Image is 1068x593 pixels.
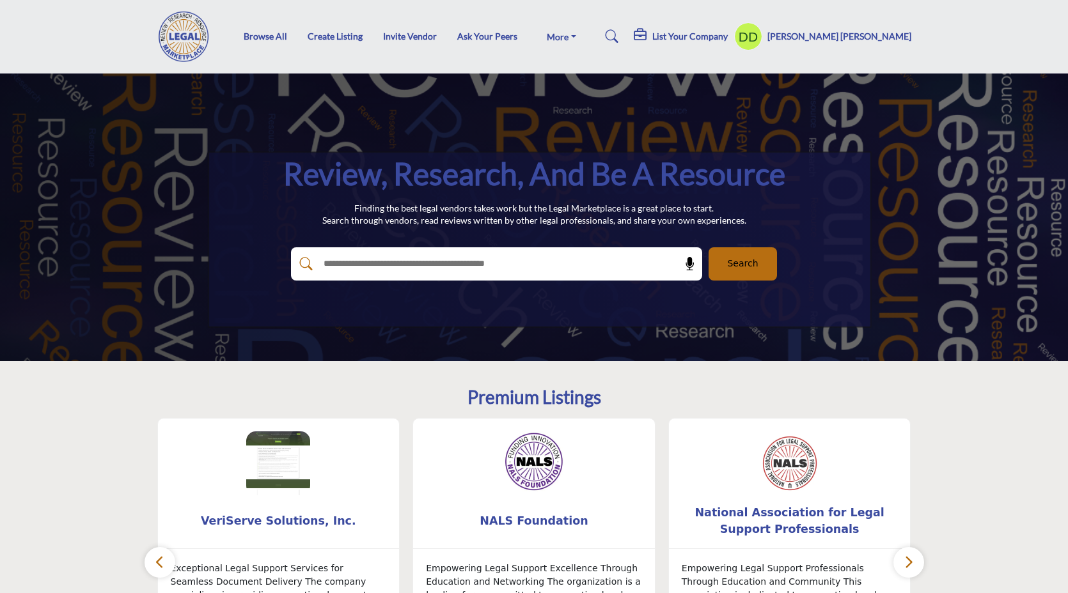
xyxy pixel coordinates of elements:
img: NALS Foundation [502,431,566,495]
a: Search [593,26,627,47]
span: NALS Foundation [432,512,636,529]
button: Search [709,247,777,281]
b: National Association for Legal Support Professionals [688,504,891,538]
a: Create Listing [308,31,363,42]
a: Invite Vendor [383,31,437,42]
b: VeriServe Solutions, Inc. [177,504,381,538]
img: Site Logo [157,11,217,62]
p: Search through vendors, read reviews written by other legal professionals, and share your own exp... [322,214,746,227]
h5: [PERSON_NAME] [PERSON_NAME] [767,30,911,43]
a: More [538,27,585,45]
h2: Premium Listings [467,387,601,408]
span: Search [727,257,758,270]
a: National Association for Legal Support Professionals [669,504,911,538]
a: VeriServe Solutions, Inc. [158,504,400,538]
button: Show hide supplier dropdown [734,22,762,50]
span: VeriServe Solutions, Inc. [177,512,381,529]
p: Finding the best legal vendors takes work but the Legal Marketplace is a great place to start. [322,202,746,215]
h5: List Your Company [652,31,728,42]
a: NALS Foundation [413,504,655,538]
h1: Review, Research, and be a Resource [283,154,785,194]
a: Ask Your Peers [457,31,517,42]
a: Browse All [244,31,287,42]
img: VeriServe Solutions, Inc. [246,431,310,495]
img: National Association for Legal Support Professionals [758,431,822,495]
div: List Your Company [634,29,728,44]
b: NALS Foundation [432,504,636,538]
